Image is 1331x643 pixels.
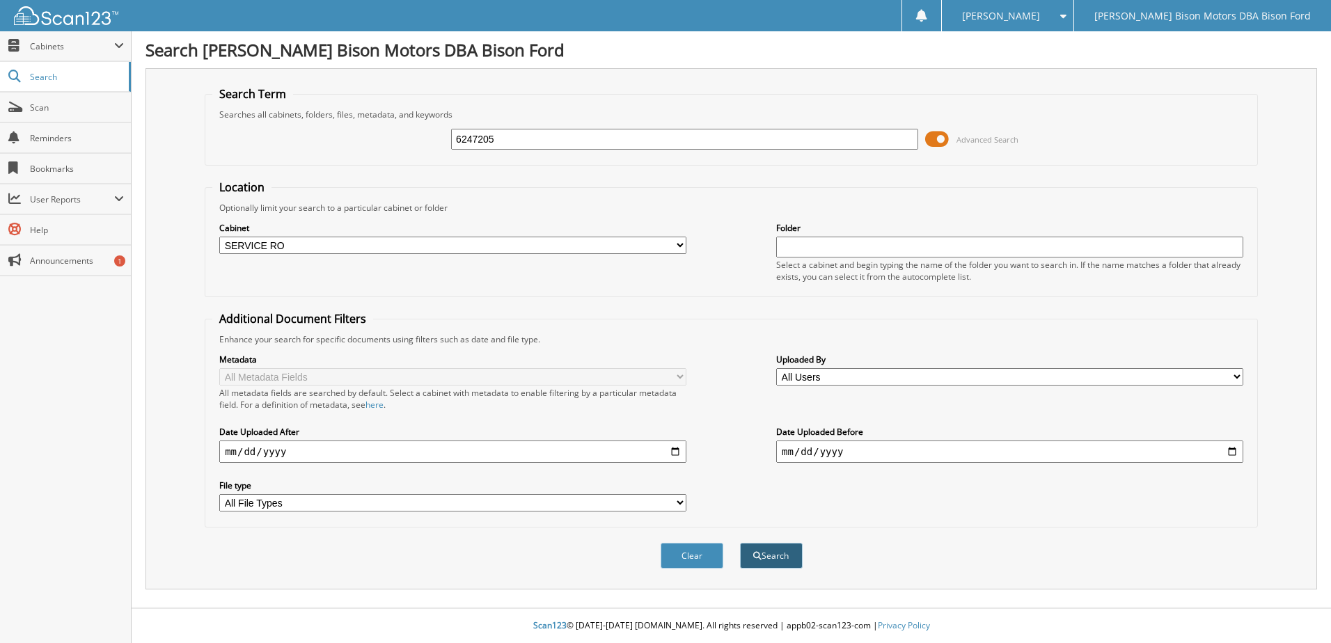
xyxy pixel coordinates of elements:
[740,543,803,569] button: Search
[776,440,1243,463] input: end
[776,259,1243,283] div: Select a cabinet and begin typing the name of the folder you want to search in. If the name match...
[132,609,1331,643] div: © [DATE]-[DATE] [DOMAIN_NAME]. All rights reserved | appb02-scan123-com |
[776,222,1243,234] label: Folder
[30,163,124,175] span: Bookmarks
[878,619,930,631] a: Privacy Policy
[661,543,723,569] button: Clear
[776,426,1243,438] label: Date Uploaded Before
[30,224,124,236] span: Help
[962,12,1040,20] span: [PERSON_NAME]
[212,333,1250,345] div: Enhance your search for specific documents using filters such as date and file type.
[533,619,567,631] span: Scan123
[212,86,293,102] legend: Search Term
[30,71,122,83] span: Search
[219,479,686,491] label: File type
[956,134,1018,145] span: Advanced Search
[145,38,1317,61] h1: Search [PERSON_NAME] Bison Motors DBA Bison Ford
[219,426,686,438] label: Date Uploaded After
[776,354,1243,365] label: Uploaded By
[30,40,114,52] span: Cabinets
[219,387,686,411] div: All metadata fields are searched by default. Select a cabinet with metadata to enable filtering b...
[14,6,118,25] img: scan123-logo-white.svg
[30,102,124,113] span: Scan
[219,354,686,365] label: Metadata
[1094,12,1311,20] span: [PERSON_NAME] Bison Motors DBA Bison Ford
[212,202,1250,214] div: Optionally limit your search to a particular cabinet or folder
[365,399,384,411] a: here
[219,222,686,234] label: Cabinet
[212,180,271,195] legend: Location
[212,109,1250,120] div: Searches all cabinets, folders, files, metadata, and keywords
[114,255,125,267] div: 1
[30,255,124,267] span: Announcements
[30,193,114,205] span: User Reports
[212,311,373,326] legend: Additional Document Filters
[219,440,686,463] input: start
[30,132,124,144] span: Reminders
